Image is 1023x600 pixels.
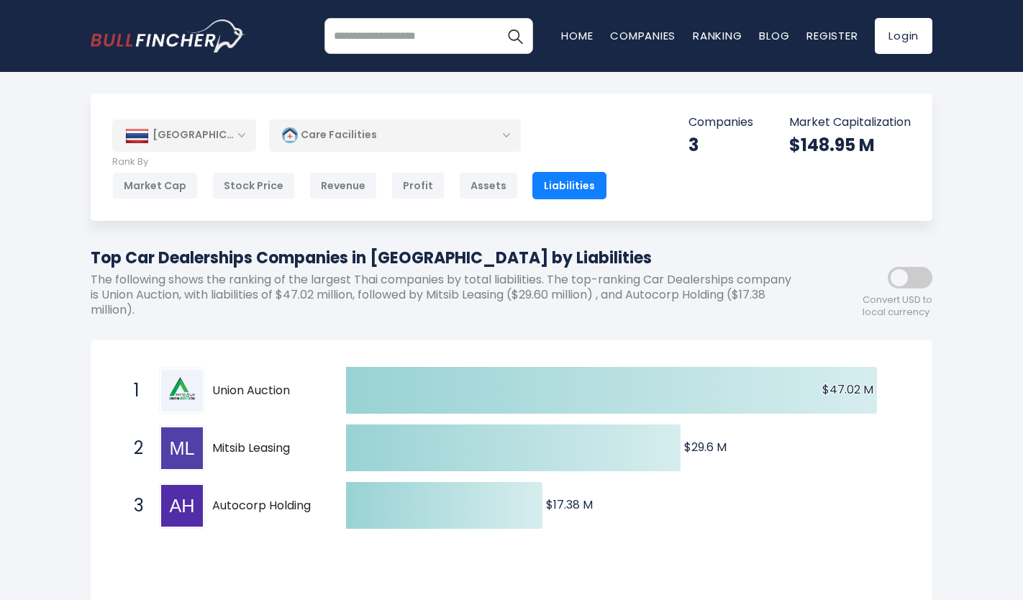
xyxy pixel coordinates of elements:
text: $47.02 M [822,381,873,398]
img: Mitsib Leasing [161,427,203,469]
span: 1 [127,378,141,403]
a: Login [875,18,932,54]
a: Go to homepage [91,19,245,53]
a: Home [561,28,593,43]
span: 2 [127,436,141,460]
div: Market Cap [112,172,198,199]
a: Blog [759,28,789,43]
text: $29.6 M [684,439,727,455]
a: Ranking [693,28,742,43]
span: 3 [127,494,141,518]
img: Autocorp Holding [161,485,203,527]
div: Care Facilities [269,119,521,152]
p: Rank By [112,156,606,168]
h1: Top Car Dealerships Companies in [GEOGRAPHIC_DATA] by Liabilities [91,246,803,270]
span: Mitsib Leasing [212,441,321,456]
a: Register [806,28,858,43]
div: Liabilities [532,172,606,199]
span: Union Auction [212,383,321,399]
div: Profit [391,172,445,199]
div: 3 [688,134,753,156]
a: Companies [610,28,676,43]
div: $148.95 M [789,134,911,156]
div: Revenue [309,172,377,199]
span: Autocorp Holding [212,499,321,514]
img: bullfincher logo [91,19,245,53]
img: Union Auction [161,370,203,412]
div: Assets [459,172,518,199]
button: Search [497,18,533,54]
p: The following shows the ranking of the largest Thai companies by total liabilities. The top-ranki... [91,273,803,317]
p: Market Capitalization [789,115,911,130]
div: [GEOGRAPHIC_DATA] [112,119,256,151]
text: $17.38 M [546,496,593,513]
p: Companies [688,115,753,130]
div: Stock Price [212,172,295,199]
span: Convert USD to local currency [863,294,932,319]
